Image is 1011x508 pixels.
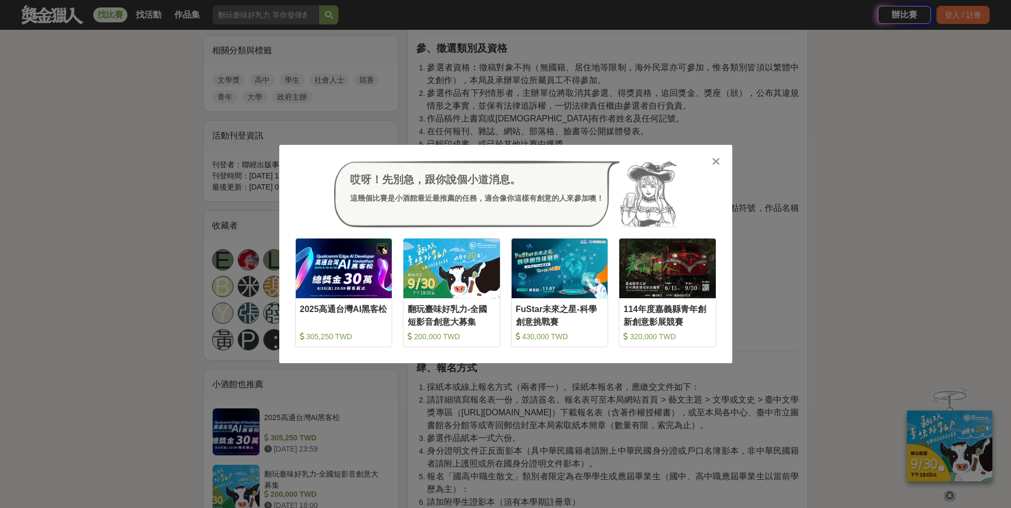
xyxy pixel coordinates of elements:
div: 430,000 TWD [516,331,604,342]
div: 哎呀！先別急，跟你說個小道消息。 [350,171,604,187]
a: Cover Image114年度嘉義縣青年創新創意影展競賽 320,000 TWD [619,238,716,347]
div: 2025高通台灣AI黑客松 [300,303,388,327]
div: 320,000 TWD [624,331,711,342]
img: Cover Image [512,239,608,298]
div: 305,250 TWD [300,331,388,342]
div: 這幾個比賽是小酒館最近最推薦的任務，適合像你這樣有創意的人來參加噢！ [350,193,604,204]
img: Cover Image [619,239,716,298]
img: Avatar [620,161,677,228]
img: Cover Image [403,239,500,298]
div: 200,000 TWD [408,331,496,342]
a: Cover Image翻玩臺味好乳力-全國短影音創意大募集 200,000 TWD [403,238,500,347]
img: Cover Image [296,239,392,298]
a: Cover ImageFuStar未來之星-科學創意挑戰賽 430,000 TWD [511,238,609,347]
a: Cover Image2025高通台灣AI黑客松 305,250 TWD [295,238,393,347]
div: 翻玩臺味好乳力-全國短影音創意大募集 [408,303,496,327]
div: FuStar未來之星-科學創意挑戰賽 [516,303,604,327]
div: 114年度嘉義縣青年創新創意影展競賽 [624,303,711,327]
